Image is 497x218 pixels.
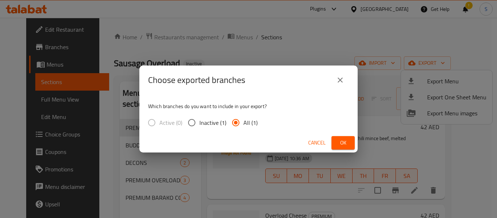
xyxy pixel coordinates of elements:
[159,118,182,127] span: Active (0)
[337,138,349,147] span: Ok
[243,118,258,127] span: All (1)
[148,103,349,110] p: Which branches do you want to include in your export?
[305,136,329,150] button: Cancel
[331,71,349,89] button: close
[148,74,245,86] h2: Choose exported branches
[199,118,226,127] span: Inactive (1)
[308,138,326,147] span: Cancel
[331,136,355,150] button: Ok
